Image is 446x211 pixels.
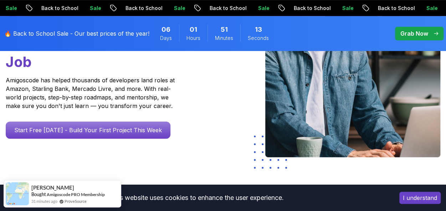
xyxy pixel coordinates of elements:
[31,191,46,197] span: Bought
[252,5,275,12] p: Sale
[31,185,74,191] span: [PERSON_NAME]
[160,35,172,42] span: Days
[4,29,149,38] p: 🔥 Back to School Sale - Our best prices of the year!
[248,35,269,42] span: Seconds
[35,5,84,12] p: Back to School
[215,35,233,42] span: Minutes
[420,5,443,12] p: Sale
[168,5,191,12] p: Sale
[255,25,262,35] span: 13 Seconds
[47,192,105,197] a: Amigoscode PRO Membership
[65,198,87,204] a: ProveSource
[336,5,359,12] p: Sale
[119,5,168,12] p: Back to School
[31,198,57,204] span: 31 minutes ago
[5,190,389,206] div: This website uses cookies to enhance the user experience.
[372,5,420,12] p: Back to School
[186,35,200,42] span: Hours
[6,76,177,110] p: Amigoscode has helped thousands of developers land roles at Amazon, Starling Bank, Mercado Livre,...
[6,122,170,139] a: Start Free [DATE] - Build Your First Project This Week
[400,29,428,38] p: Grab Now
[190,25,197,35] span: 1 Hours
[162,25,170,35] span: 6 Days
[84,5,107,12] p: Sale
[399,192,441,204] button: Accept cookies
[221,25,228,35] span: 51 Minutes
[6,53,32,71] span: Job
[288,5,336,12] p: Back to School
[6,182,29,205] img: provesource social proof notification image
[204,5,252,12] p: Back to School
